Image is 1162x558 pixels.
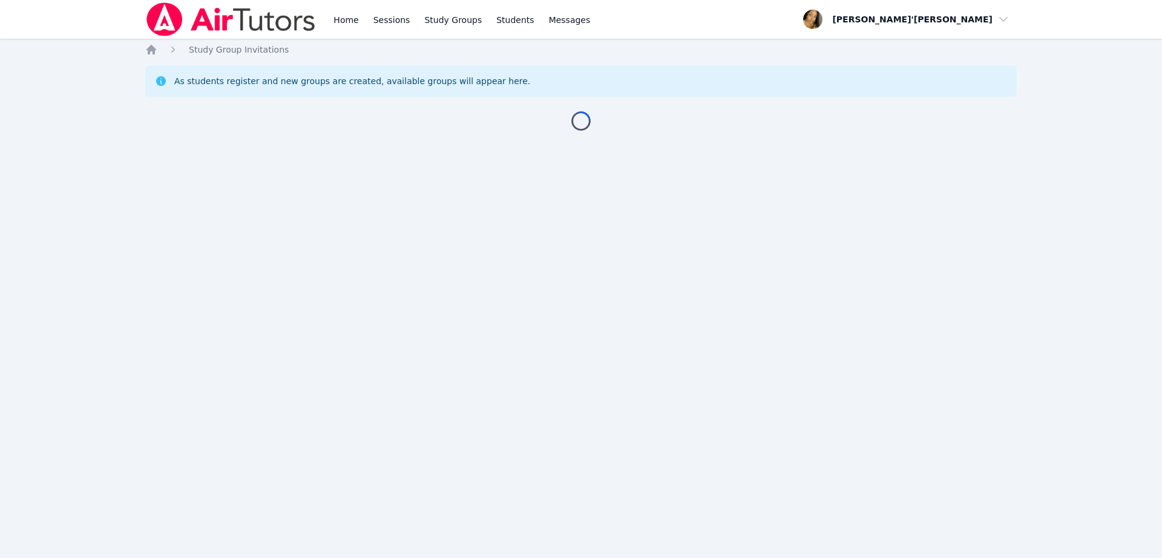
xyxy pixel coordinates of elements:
span: Messages [549,14,591,26]
img: Air Tutors [145,2,317,36]
a: Study Group Invitations [189,44,289,56]
div: As students register and new groups are created, available groups will appear here. [174,75,530,87]
nav: Breadcrumb [145,44,1017,56]
span: Study Group Invitations [189,45,289,54]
